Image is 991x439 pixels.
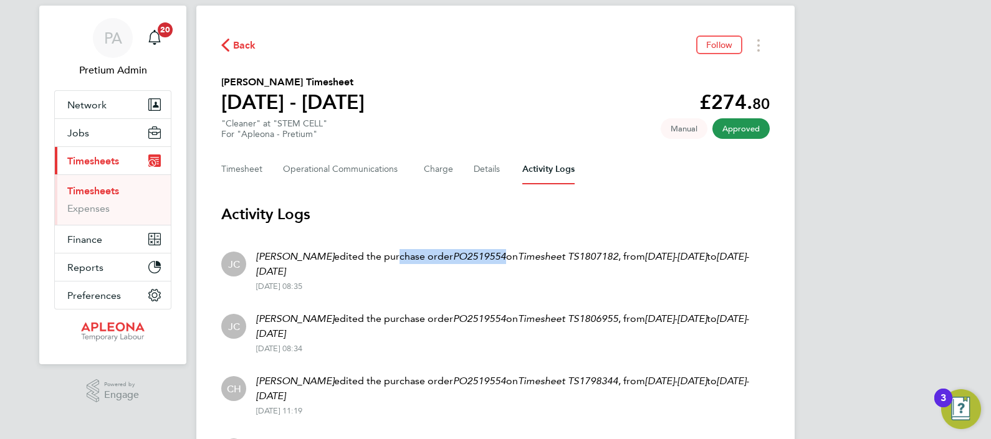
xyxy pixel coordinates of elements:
em: PO2519554 [453,250,506,262]
a: PAPretium Admin [54,18,171,78]
em: Timesheet [518,375,565,387]
h2: [PERSON_NAME] Timesheet [221,75,365,90]
span: Network [67,99,107,111]
div: [DATE] 11:19 [256,406,770,416]
button: Details [474,154,502,184]
h1: [DATE] - [DATE] [221,90,365,115]
button: Timesheets Menu [747,35,770,55]
em: [DATE] [677,375,707,387]
button: Back [221,37,256,53]
em: PO2519554 [453,375,506,387]
em: Timesheet [518,250,565,262]
em: [DATE] [677,250,707,262]
span: Timesheets [67,155,119,167]
em: [DATE] [717,250,746,262]
span: CH [227,382,241,395]
button: Open Resource Center, 3 new notifications [941,389,981,429]
em: TS1806955 [568,313,618,324]
div: For "Apleona - Pretium" [221,129,327,139]
a: Powered byEngage [87,379,140,403]
button: Activity Logs [522,154,575,184]
button: Timesheet [221,154,263,184]
span: 20 [158,22,173,37]
em: TS1807182 [568,250,618,262]
span: 80 [752,95,770,113]
button: Finance [55,225,171,253]
span: PA [104,30,122,46]
span: Reports [67,262,103,273]
em: [PERSON_NAME] [256,313,334,324]
button: Timesheets [55,147,171,174]
button: Jobs [55,119,171,146]
div: Timesheets [55,174,171,225]
em: [PERSON_NAME] [256,375,334,387]
em: [DATE] [717,313,746,324]
button: Charge [424,154,454,184]
a: Expenses [67,202,110,214]
div: [DATE] 08:34 [256,344,770,354]
em: [PERSON_NAME] [256,250,334,262]
span: Pretium Admin [54,63,171,78]
em: [DATE] [717,375,746,387]
em: [DATE] [256,390,285,402]
button: Follow [696,35,742,54]
em: [DATE] [645,250,674,262]
a: 20 [142,18,167,58]
button: Reports [55,253,171,281]
em: TS1798344 [568,375,618,387]
span: Follow [706,39,732,50]
em: [DATE] [645,375,674,387]
em: [DATE] [677,313,707,324]
span: Finance [67,234,102,245]
div: James Croxford [221,252,246,276]
span: JC [228,257,240,271]
div: Carl Hart [221,376,246,401]
span: Jobs [67,127,89,139]
div: 3 [941,398,946,414]
div: "Cleaner" at "STEM CELL" [221,118,327,139]
a: Timesheets [67,185,119,197]
span: JC [228,319,240,333]
em: PO2519554 [453,313,506,324]
button: Preferences [55,281,171,309]
h3: Activity Logs [221,204,770,224]
p: edited the purchase order on , from - to - [256,374,770,404]
p: edited the purchase order on , from - to - [256,311,770,341]
span: Back [233,38,256,53]
button: Operational Communications [283,154,404,184]
span: Engage [104,390,139,400]
em: [DATE] [645,313,674,324]
p: edited the purchase order on , from - to - [256,249,770,279]
app-decimal: £274. [699,90,770,114]
span: Powered by [104,379,139,390]
span: This timesheet was manually created. [661,118,707,139]
span: Preferences [67,290,121,301]
nav: Main navigation [39,6,186,364]
div: James Croxford [221,314,246,339]
button: Network [55,91,171,118]
a: Go to home page [54,322,171,342]
em: Timesheet [518,313,565,324]
em: [DATE] [256,265,285,277]
span: This timesheet has been approved. [712,118,770,139]
div: [DATE] 08:35 [256,281,770,291]
img: apleona-logo-retina.png [81,322,145,342]
em: [DATE] [256,328,285,339]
